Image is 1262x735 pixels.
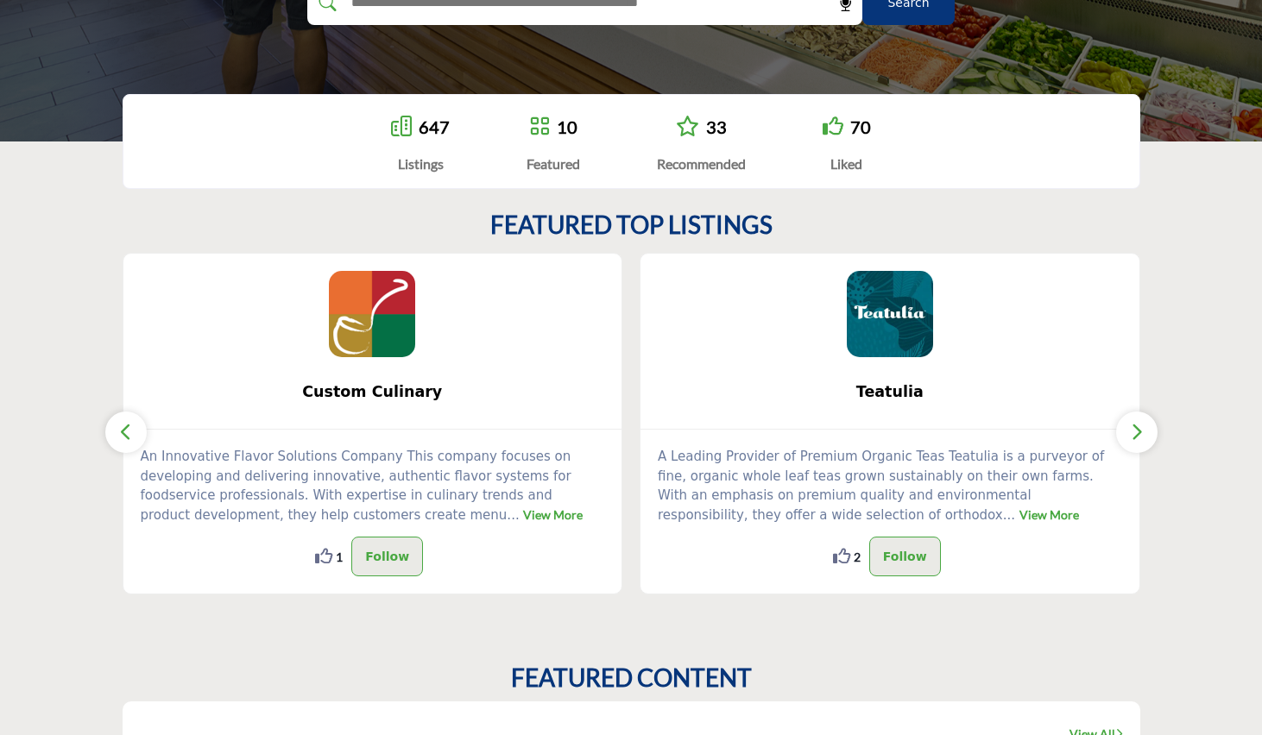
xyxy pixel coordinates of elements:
[149,380,596,403] span: Custom Culinary
[557,116,577,137] a: 10
[676,116,699,139] a: Go to Recommended
[351,537,423,576] button: Follow
[658,447,1122,525] p: A Leading Provider of Premium Organic Teas Teatulia is a purveyor of fine, organic whole leaf tea...
[657,154,746,174] div: Recommended
[523,507,583,522] a: View More
[490,210,773,240] h2: FEATURED TOP LISTINGS
[419,116,450,137] a: 647
[507,507,519,523] span: ...
[529,116,550,139] a: Go to Featured
[823,116,843,136] i: Go to Liked
[123,369,622,415] a: Custom Culinary
[1003,507,1015,523] span: ...
[850,116,871,137] a: 70
[666,380,1114,403] span: Teatulia
[640,369,1139,415] a: Teatulia
[847,271,933,357] img: Teatulia
[1019,507,1079,522] a: View More
[365,546,409,567] p: Follow
[869,537,941,576] button: Follow
[854,548,861,566] span: 2
[883,546,927,567] p: Follow
[511,663,752,693] h2: FEATURED CONTENT
[527,154,580,174] div: Featured
[666,369,1114,415] b: Teatulia
[149,369,596,415] b: Custom Culinary
[391,154,450,174] div: Listings
[706,116,727,137] a: 33
[336,548,343,566] span: 1
[329,271,415,357] img: Custom Culinary
[823,154,871,174] div: Liked
[141,447,605,525] p: An Innovative Flavor Solutions Company This company focuses on developing and delivering innovati...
